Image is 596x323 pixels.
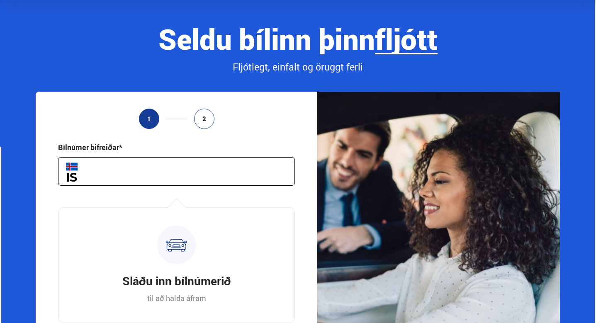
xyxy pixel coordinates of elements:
[7,3,32,28] button: Open LiveChat chat widget
[36,23,560,54] div: Seldu bílinn þinn
[122,273,231,289] h3: Sláðu inn bílnúmerið
[147,293,206,303] p: til að halda áfram
[147,115,151,122] span: 1
[202,115,206,122] span: 2
[36,60,560,74] div: Fljótlegt, einfalt og öruggt ferli
[58,142,122,152] div: Bílnúmer bifreiðar*
[375,19,438,58] b: fljótt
